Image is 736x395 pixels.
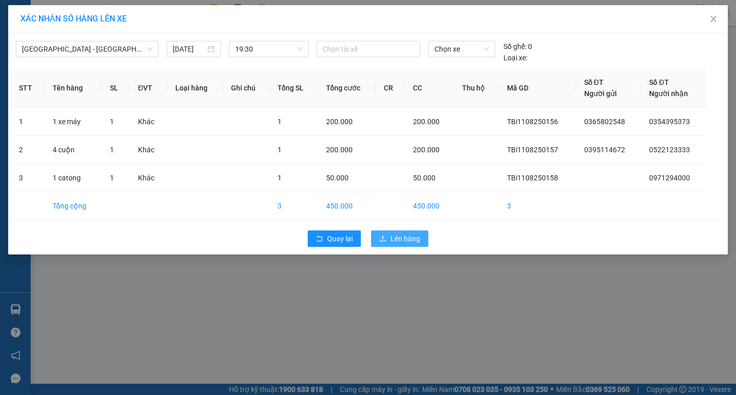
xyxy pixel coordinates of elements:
span: - [30,34,32,42]
span: Hà Nội - Thái Thụy (45 chỗ) [22,41,152,57]
span: 0522123333 [649,146,690,154]
span: Người nhận [649,89,688,98]
span: 50.000 [413,174,435,182]
strong: HOTLINE : [60,22,94,30]
th: STT [11,68,44,108]
span: 1 [278,118,282,126]
span: close [709,15,718,23]
input: 11/08/2025 [173,43,206,55]
span: TBi1108250158 [507,174,558,182]
td: 3 [11,164,44,192]
span: 0365802548 [584,118,625,126]
span: 1 [278,146,282,154]
th: Thu hộ [454,68,499,108]
span: Số ĐT [649,78,669,86]
th: Tên hàng [44,68,102,108]
th: Loại hàng [167,68,223,108]
span: TBi1108250157 [507,146,558,154]
span: 1 [110,118,114,126]
span: rollback [316,235,323,243]
button: uploadLên hàng [371,230,428,247]
strong: CÔNG [PERSON_NAME] ĐỨC [PERSON_NAME] [28,6,125,21]
span: 200.000 [413,118,440,126]
span: 1 [110,146,114,154]
th: CR [376,68,405,108]
span: 1 [110,174,114,182]
td: Tổng cộng [44,192,102,220]
td: Khác [130,136,167,164]
td: 450.000 [318,192,376,220]
button: Close [699,5,728,34]
span: 50.000 [326,174,349,182]
th: SL [102,68,130,108]
span: 200.000 [413,146,440,154]
span: TBi1108250156 [507,118,558,126]
span: Quay lại [327,233,353,244]
span: 14 [PERSON_NAME], [PERSON_NAME] [30,44,125,72]
th: Tổng cước [318,68,376,108]
span: Người gửi [584,89,617,98]
span: upload [379,235,386,243]
td: 3 [269,192,318,220]
span: 200.000 [326,118,353,126]
td: 1 catong [44,164,102,192]
th: CC [405,68,454,108]
span: VP [PERSON_NAME] - [30,44,125,72]
th: Tổng SL [269,68,318,108]
button: rollbackQuay lại [308,230,361,247]
span: XÁC NHẬN SỐ HÀNG LÊN XE [20,14,127,24]
span: Lên hàng [390,233,420,244]
td: 450.000 [405,192,454,220]
td: Khác [130,164,167,192]
span: Gửi [8,49,18,57]
span: 19:30 [235,41,303,57]
span: Chọn xe [434,41,489,57]
span: 0354395373 [649,118,690,126]
div: 0 [503,41,532,52]
span: Số ĐT [584,78,604,86]
td: 2 [11,136,44,164]
span: 200.000 [326,146,353,154]
th: Ghi chú [223,68,269,108]
td: 3 [499,192,576,220]
td: 4 cuộn [44,136,102,164]
td: Khác [130,108,167,136]
span: 0971294000 [649,174,690,182]
span: Loại xe: [503,52,527,63]
td: 1 [11,108,44,136]
span: 0395114672 [584,146,625,154]
span: Số ghế: [503,41,526,52]
th: Mã GD [499,68,576,108]
span: 1 [278,174,282,182]
th: ĐVT [130,68,167,108]
td: 1 xe máy [44,108,102,136]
